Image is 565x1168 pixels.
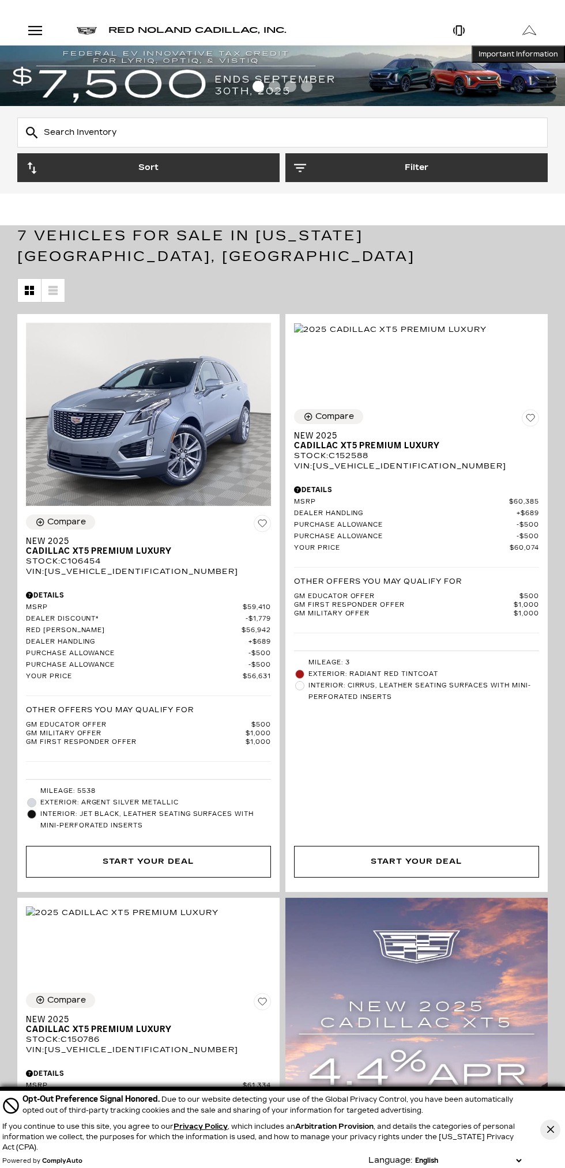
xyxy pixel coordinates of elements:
u: Privacy Policy [174,1122,228,1131]
span: $60,074 [510,544,539,553]
img: Cadillac logo [77,27,97,35]
button: Save Vehicle [254,993,271,1015]
span: Dealer Handling [294,509,517,518]
span: 7 Vehicles for Sale in [US_STATE][GEOGRAPHIC_DATA], [GEOGRAPHIC_DATA] [17,228,415,264]
select: Language Select [412,1155,524,1166]
span: Go to slide 4 [301,81,312,92]
div: Stock : C150786 [26,1034,271,1045]
span: $1,000 [514,610,539,618]
div: Compare [315,411,354,422]
span: Your Price [26,672,243,681]
a: GM Educator Offer $500 [26,721,271,729]
span: $61,334 [243,1082,271,1090]
div: Start Your Deal [26,846,271,877]
button: Close Button [540,1120,560,1140]
span: Go to slide 1 [253,81,264,92]
div: Start Your Deal [371,855,462,868]
span: Go to slide 3 [285,81,296,92]
span: $59,410 [243,603,271,612]
span: MSRP [26,603,243,612]
div: VIN: [US_VEHICLE_IDENTIFICATION_NUMBER] [26,566,271,577]
div: Pricing Details - New 2025 Cadillac XT5 Premium Luxury [26,590,271,600]
span: $60,385 [509,498,539,506]
span: Go to slide 2 [269,81,280,92]
span: Important Information [479,50,558,59]
span: Dealer Discount* [26,615,246,623]
a: Purchase Allowance $500 [26,649,271,658]
span: Dealer Handling [26,638,248,647]
span: Cadillac XT5 Premium Luxury [26,1025,262,1034]
a: New 2025Cadillac XT5 Premium Luxury [294,431,539,451]
button: Sort [17,153,280,182]
div: Compare [47,517,86,527]
span: GM First Responder Offer [26,738,246,747]
a: Open Phone Modal [424,16,495,45]
span: $689 [248,638,271,647]
span: MSRP [26,1082,243,1090]
a: Purchase Allowance $500 [26,661,271,670]
div: Start Your Deal [294,846,539,877]
a: New 2025Cadillac XT5 Premium Luxury [26,1015,271,1034]
p: Other Offers You May Qualify For [26,705,194,715]
a: MSRP $59,410 [26,603,271,612]
button: Filter [285,153,548,182]
a: GM First Responder Offer $1,000 [26,738,271,747]
a: Dealer Handling $689 [294,509,539,518]
a: Your Price $56,631 [26,672,271,681]
a: MSRP $61,334 [26,1082,271,1090]
span: GM Military Offer [26,729,246,738]
span: $500 [519,592,539,601]
a: GM First Responder Offer $1,000 [294,601,539,610]
span: Interior: Cirrus, Leather seating surfaces with mini-perforated inserts [308,680,539,703]
div: Compare [47,995,86,1006]
a: Red [PERSON_NAME] $56,942 [26,626,271,635]
a: GM Military Offer $1,000 [26,729,271,738]
div: Start Your Deal [103,855,194,868]
span: Interior: Jet Black, Leather seating surfaces with mini-perforated inserts [40,808,271,831]
a: New 2025Cadillac XT5 Premium Luxury [26,536,271,556]
span: $500 [251,721,271,729]
button: Important Information [472,46,565,63]
span: $500 [517,521,539,530]
img: 2025 Cadillac XT5 Premium Luxury [26,323,271,506]
span: Exterior: Radiant Red Tintcoat [308,668,539,680]
button: Save Vehicle [522,409,539,431]
span: GM Military Offer [294,610,514,618]
span: $500 [248,661,271,670]
span: New 2025 [294,431,530,441]
a: Your Price $60,074 [294,544,539,553]
span: $500 [517,532,539,541]
span: Exterior: Argent Silver Metallic [40,797,271,808]
span: GM First Responder Offer [294,601,514,610]
span: $500 [248,649,271,658]
button: Compare Vehicle [26,515,95,530]
a: Dealer Discount* $1,779 [26,615,271,623]
p: If you continue to use this site, you agree to our , which includes an , and details the categori... [2,1122,515,1151]
div: VIN: [US_VEHICLE_IDENTIFICATION_NUMBER] [294,461,539,471]
a: ComplyAuto [42,1158,82,1165]
input: Search Inventory [17,118,548,148]
img: 2025 Cadillac XT5 Premium Luxury [294,323,487,336]
div: Powered by [2,1158,82,1165]
a: GM Military Offer $1,000 [294,610,539,618]
a: Dealer Handling $689 [26,638,271,647]
span: New 2025 [26,1015,262,1025]
div: Pricing Details - New 2025 Cadillac XT5 Premium Luxury [294,485,539,495]
li: Mileage: 3 [294,657,539,668]
p: Other Offers You May Qualify For [294,576,462,587]
div: Stock : C106454 [26,556,271,566]
a: Cadillac logo [77,22,97,39]
div: VIN: [US_VEHICLE_IDENTIFICATION_NUMBER] [26,1045,271,1055]
span: GM Educator Offer [294,592,519,601]
span: $1,000 [514,601,539,610]
span: Your Price [294,544,510,553]
span: Purchase Allowance [294,532,517,541]
span: $56,942 [242,626,271,635]
li: Mileage: 5538 [26,785,271,797]
div: Stock : C152588 [294,451,539,461]
div: Due to our website detecting your use of the Global Privacy Control, you have been automatically ... [22,1093,524,1116]
a: GM Educator Offer $500 [294,592,539,601]
span: Purchase Allowance [294,521,517,530]
span: $56,631 [243,672,271,681]
span: Red [PERSON_NAME] [26,626,242,635]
